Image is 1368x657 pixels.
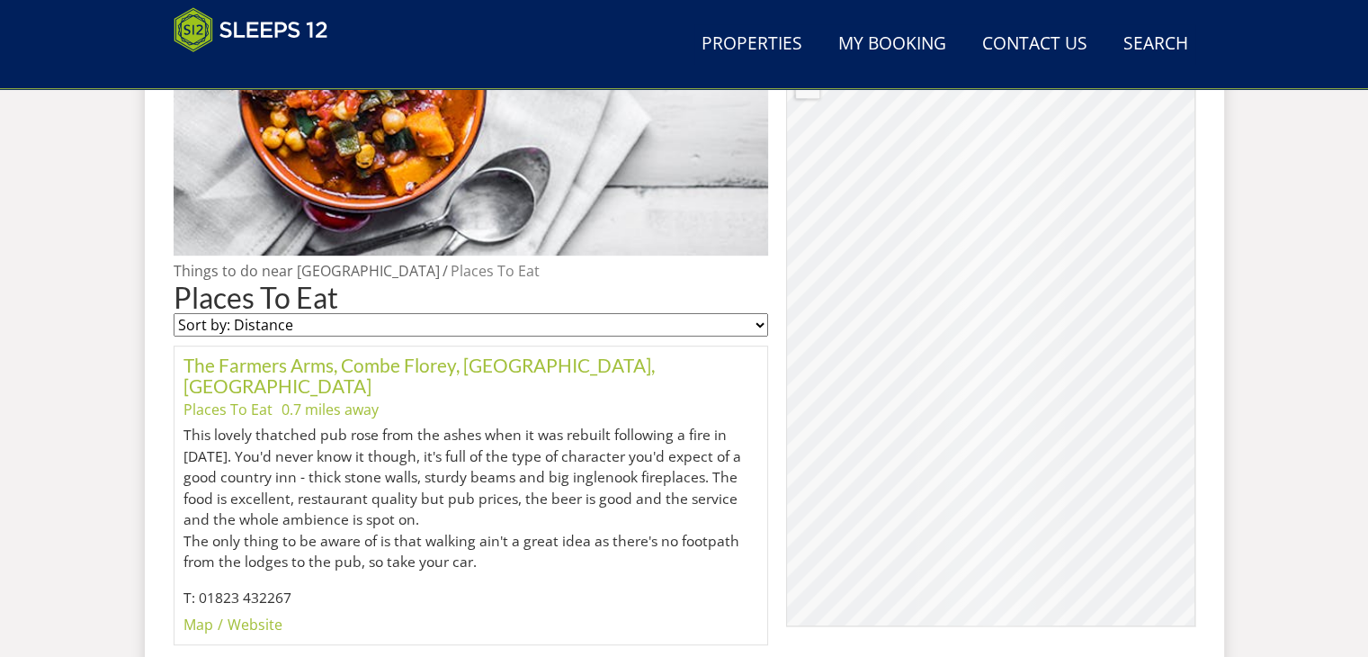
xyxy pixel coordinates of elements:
[787,42,1194,625] canvas: Map
[183,425,759,573] p: This lovely thatched pub rose from the ashes when it was rebuilt following a fire in [DATE]. You'...
[165,63,353,78] iframe: Customer reviews powered by Trustpilot
[1116,24,1195,65] a: Search
[183,615,213,634] a: Map
[228,615,282,634] a: Website
[183,588,759,609] p: T: 01823 432267
[174,261,440,281] a: Things to do near [GEOGRAPHIC_DATA]
[831,24,953,65] a: My Booking
[183,354,655,397] a: The Farmers Arms, Combe Florey, [GEOGRAPHIC_DATA], [GEOGRAPHIC_DATA]
[174,7,328,52] img: Sleeps 12
[183,400,273,419] a: Places To Eat
[694,24,809,65] a: Properties
[174,282,769,313] h1: Places To Eat
[282,399,379,420] li: 0.7 miles away
[451,261,540,281] a: Places To Eat
[975,24,1095,65] a: Contact Us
